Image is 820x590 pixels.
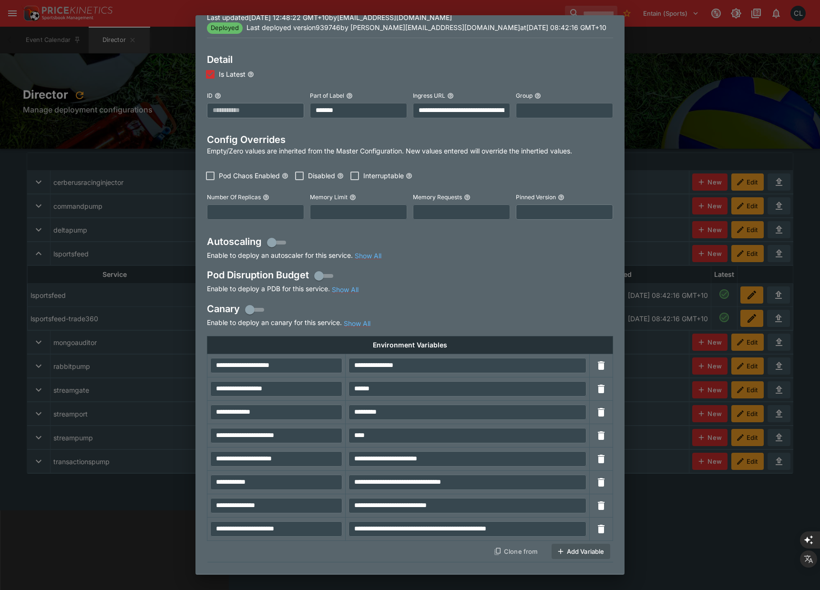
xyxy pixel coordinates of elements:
span: Deployed [207,23,243,33]
p: Empty/Zero values are inherited from the Master Configuration. New values entered will override t... [207,146,613,156]
h4: Canary [207,302,370,317]
p: Disabled [308,172,335,180]
p: Part of Label [310,92,344,100]
th: Environment Variables [207,336,613,354]
h4: Config Overrides [207,133,613,146]
button: Pod Chaos Enabled [282,173,288,179]
p: Number Of Replicas [207,193,261,201]
button: Interruptable [406,173,412,179]
p: Ingress URL [413,92,445,100]
button: Add Variable [552,544,610,559]
p: Group [516,92,533,100]
button: Disabled [337,173,344,179]
p: Enable to deploy an canary for this service. [207,317,370,328]
h4: Autoscaling [207,235,381,250]
p: Is Latest [219,70,246,78]
button: Show All [355,251,381,261]
button: Pinned Version [558,194,564,201]
p: Interruptable [363,172,404,180]
button: Clone from [489,544,544,559]
button: Memory Limit [349,194,356,201]
button: Memory Requests [464,194,471,201]
h4: Pod Disruption Budget [207,268,359,284]
p: Memory Requests [413,193,462,201]
button: Show All [332,285,359,295]
button: ID [215,92,221,99]
button: Show All [344,318,370,328]
p: Pod Chaos Enabled [219,172,280,180]
p: Last updated [DATE] 12:48:22 GMT+10 by [EMAIL_ADDRESS][DOMAIN_NAME] [207,12,613,22]
button: Number Of Replicas [263,194,269,201]
p: ID [207,92,213,100]
p: Pinned Version [516,193,556,201]
p: Enable to deploy a PDB for this service. [207,284,359,295]
button: Ingress URL [447,92,454,99]
h4: Detail [207,53,613,66]
button: Is Latest [247,71,254,78]
p: Last deployed version 939746 by [PERSON_NAME][EMAIL_ADDRESS][DOMAIN_NAME] at [DATE] 08:42:16 GMT+10 [246,22,606,34]
button: Group [534,92,541,99]
p: Enable to deploy an autoscaler for this service. [207,250,381,261]
button: Part of Label [346,92,353,99]
p: Memory Limit [310,193,348,201]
